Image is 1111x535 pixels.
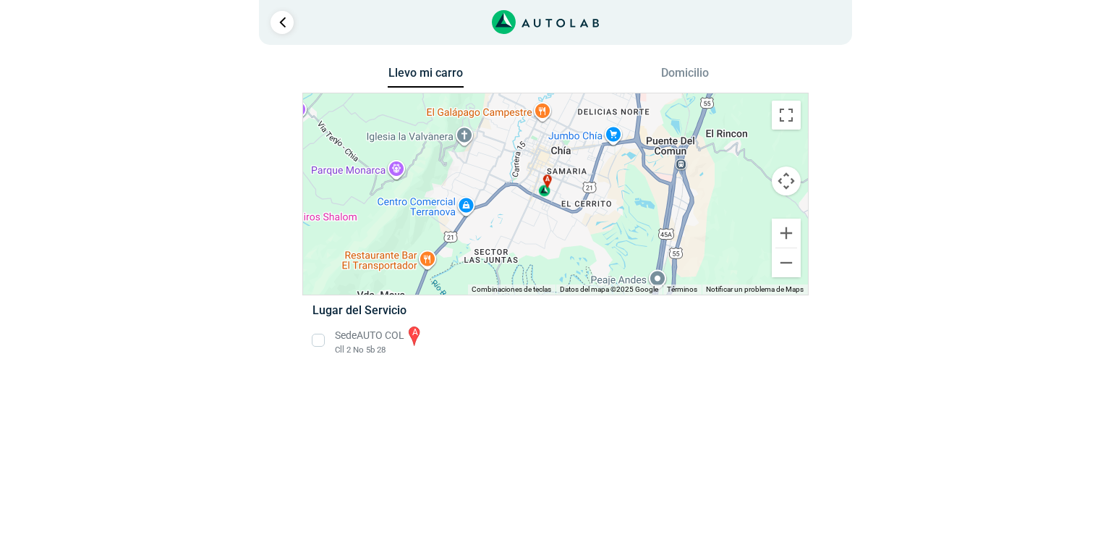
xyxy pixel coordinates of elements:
[772,248,801,277] button: Reducir
[772,219,801,248] button: Ampliar
[706,285,804,293] a: Notificar un problema de Maps
[307,276,354,295] a: Abre esta zona en Google Maps (se abre en una nueva ventana)
[312,303,798,317] h5: Lugar del Servicio
[772,167,801,195] button: Controles de visualización del mapa
[492,14,600,28] a: Link al sitio de autolab
[388,66,464,88] button: Llevo mi carro
[772,101,801,130] button: Cambiar a la vista en pantalla completa
[472,285,551,295] button: Combinaciones de teclas
[271,11,294,34] a: Ir al paso anterior
[560,285,658,293] span: Datos del mapa ©2025 Google
[667,285,697,293] a: Términos (se abre en una nueva pestaña)
[545,174,550,185] span: a
[307,276,354,295] img: Google
[647,66,723,87] button: Domicilio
